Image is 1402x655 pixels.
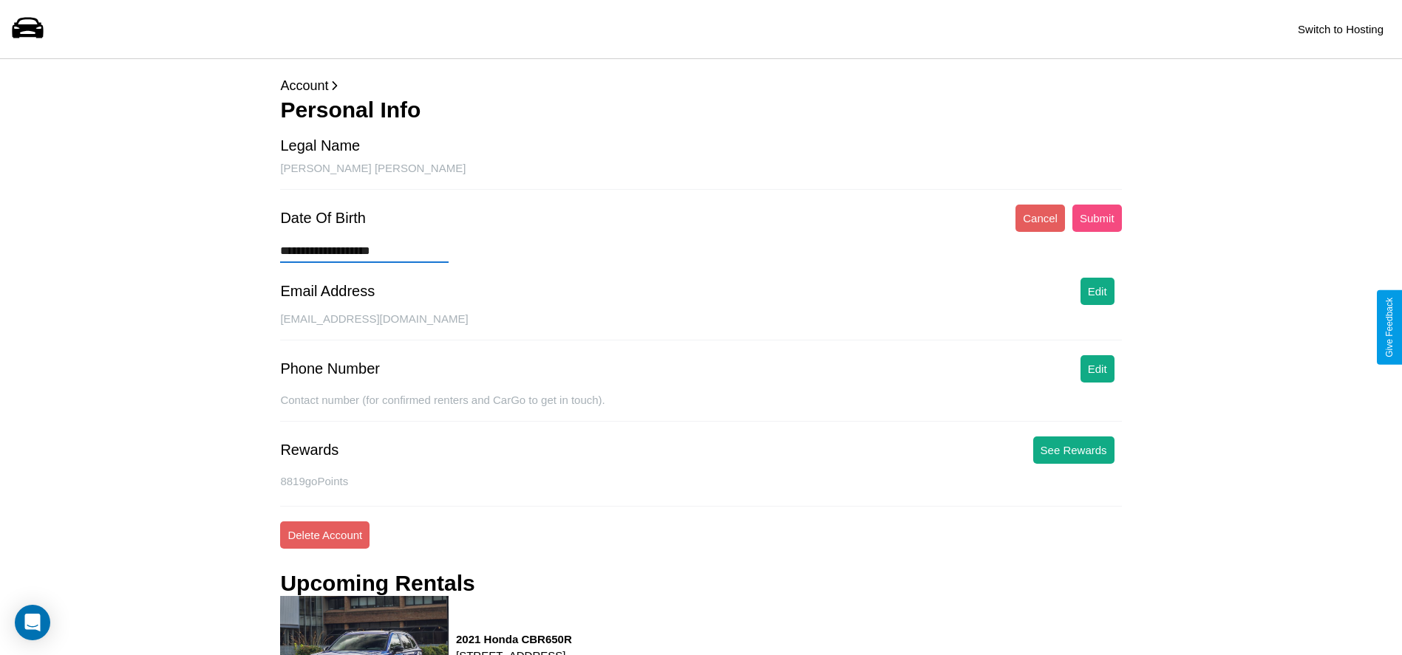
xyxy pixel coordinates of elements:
[280,521,370,549] button: Delete Account
[280,210,366,227] div: Date Of Birth
[1384,298,1395,357] div: Give Feedback
[1290,16,1391,43] button: Switch to Hosting
[280,394,1121,422] div: Contact number (for confirmed renters and CarGo to get in touch).
[280,137,360,154] div: Legal Name
[1033,436,1115,464] button: See Rewards
[280,74,1121,97] p: Account
[280,312,1121,340] div: [EMAIL_ADDRESS][DOMAIN_NAME]
[1072,205,1122,232] button: Submit
[1081,355,1115,383] button: Edit
[456,633,572,645] h3: 2021 Honda CBR650R
[280,471,1121,491] p: 8819 goPoints
[280,571,474,596] h3: Upcoming Rentals
[15,605,50,640] div: Open Intercom Messenger
[1081,278,1115,305] button: Edit
[280,442,338,459] div: Rewards
[1015,205,1065,232] button: Cancel
[280,97,1121,123] h3: Personal Info
[280,360,380,377] div: Phone Number
[280,283,375,300] div: Email Address
[280,162,1121,190] div: [PERSON_NAME] [PERSON_NAME]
